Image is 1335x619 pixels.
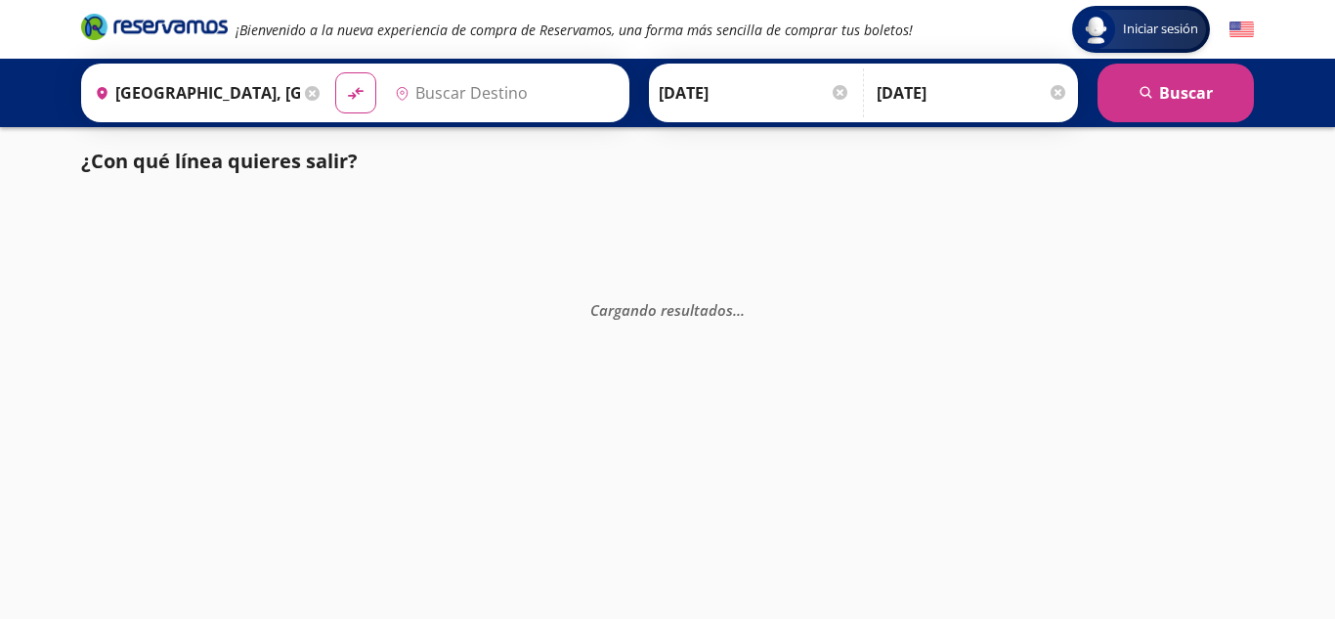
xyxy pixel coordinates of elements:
[1115,20,1206,39] span: Iniciar sesión
[733,299,737,319] span: .
[590,299,745,319] em: Cargando resultados
[387,68,620,117] input: Buscar Destino
[659,68,850,117] input: Elegir Fecha
[737,299,741,319] span: .
[81,147,358,176] p: ¿Con qué línea quieres salir?
[1229,18,1254,42] button: English
[81,12,228,41] i: Brand Logo
[1098,64,1254,122] button: Buscar
[877,68,1068,117] input: Opcional
[741,299,745,319] span: .
[81,12,228,47] a: Brand Logo
[236,21,913,39] em: ¡Bienvenido a la nueva experiencia de compra de Reservamos, una forma más sencilla de comprar tus...
[87,68,300,117] input: Buscar Origen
